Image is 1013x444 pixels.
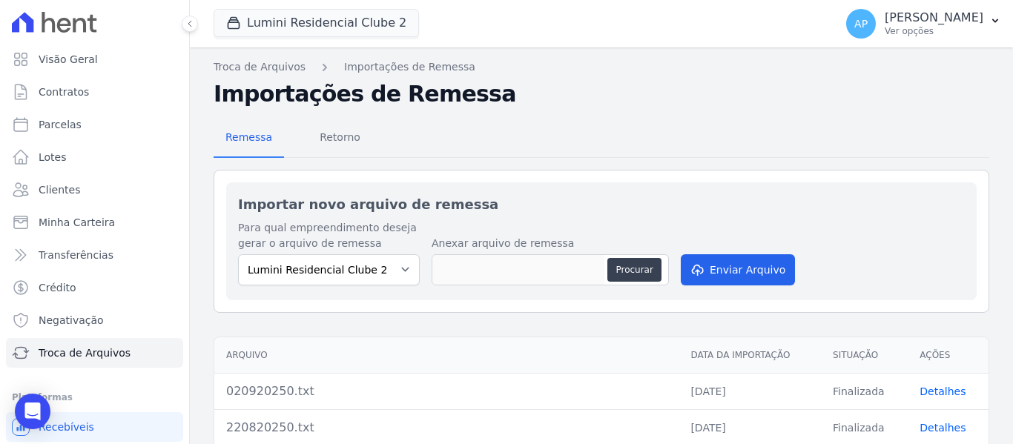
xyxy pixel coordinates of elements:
[39,345,131,360] span: Troca de Arquivos
[15,394,50,429] div: Open Intercom Messenger
[6,240,183,270] a: Transferências
[214,59,989,75] nav: Breadcrumb
[679,373,821,409] td: [DATE]
[885,10,983,25] p: [PERSON_NAME]
[6,412,183,442] a: Recebíveis
[834,3,1013,44] button: AP [PERSON_NAME] Ver opções
[226,419,667,437] div: 220820250.txt
[6,110,183,139] a: Parcelas
[821,337,908,374] th: Situação
[39,182,80,197] span: Clientes
[39,117,82,132] span: Parcelas
[308,119,372,158] a: Retorno
[6,305,183,335] a: Negativação
[6,175,183,205] a: Clientes
[821,373,908,409] td: Finalizada
[908,337,989,374] th: Ações
[885,25,983,37] p: Ver opções
[12,388,177,406] div: Plataformas
[920,422,966,434] a: Detalhes
[39,248,113,262] span: Transferências
[6,44,183,74] a: Visão Geral
[6,208,183,237] a: Minha Carteira
[39,420,94,434] span: Recebíveis
[6,338,183,368] a: Troca de Arquivos
[226,382,667,400] div: 020920250.txt
[238,220,420,251] label: Para qual empreendimento deseja gerar o arquivo de remessa
[214,9,419,37] button: Lumini Residencial Clube 2
[920,385,966,397] a: Detalhes
[311,122,369,152] span: Retorno
[214,337,679,374] th: Arquivo
[39,215,115,230] span: Minha Carteira
[607,258,661,282] button: Procurar
[681,254,795,285] button: Enviar Arquivo
[6,273,183,302] a: Crédito
[214,81,989,107] h2: Importações de Remessa
[238,194,965,214] h2: Importar novo arquivo de remessa
[6,77,183,107] a: Contratos
[39,150,67,165] span: Lotes
[214,119,284,158] a: Remessa
[6,142,183,172] a: Lotes
[854,19,868,29] span: AP
[39,313,104,328] span: Negativação
[214,119,372,158] nav: Tab selector
[344,59,475,75] a: Importações de Remessa
[214,59,306,75] a: Troca de Arquivos
[39,85,89,99] span: Contratos
[679,337,821,374] th: Data da Importação
[217,122,281,152] span: Remessa
[39,280,76,295] span: Crédito
[39,52,98,67] span: Visão Geral
[432,236,669,251] label: Anexar arquivo de remessa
